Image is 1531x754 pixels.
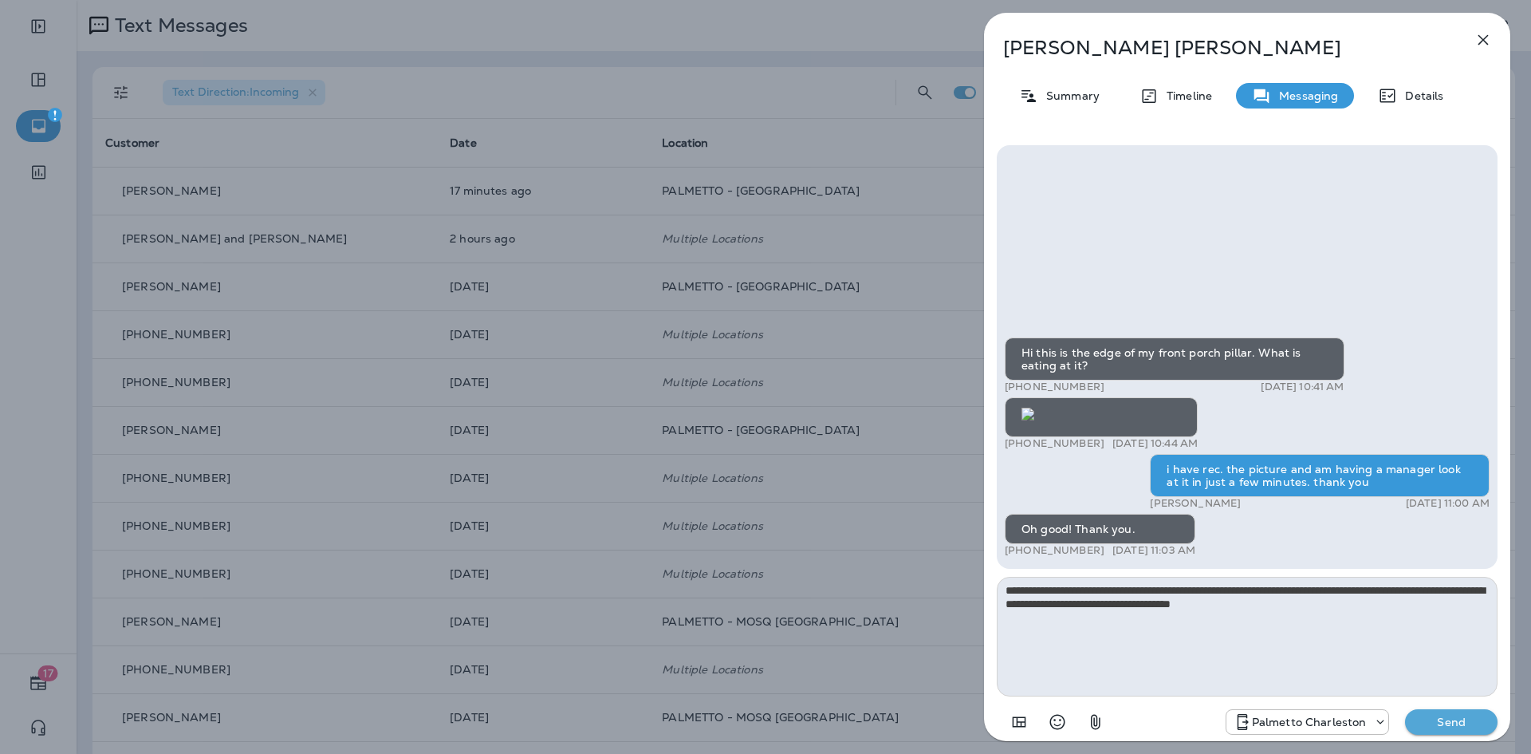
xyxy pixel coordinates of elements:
p: [DATE] 10:44 AM [1112,437,1198,450]
p: [DATE] 10:41 AM [1261,381,1344,393]
div: Oh good! Thank you. [1005,514,1195,544]
p: Palmetto Charleston [1252,716,1367,728]
img: twilio-download [1021,408,1034,420]
div: i have rec. the picture and am having a manager look at it in just a few minutes. thank you [1150,454,1490,497]
button: Send [1405,709,1498,735]
p: Details [1397,89,1443,102]
p: [PERSON_NAME] [PERSON_NAME] [1003,37,1439,59]
button: Add in a premade template [1003,706,1035,738]
p: Messaging [1271,89,1338,102]
p: [PERSON_NAME] [1150,497,1241,510]
p: [PHONE_NUMBER] [1005,437,1104,450]
p: Send [1418,715,1485,729]
p: [DATE] 11:03 AM [1112,544,1195,557]
div: Hi this is the edge of my front porch pillar. What is eating at it? [1005,338,1344,381]
p: [PHONE_NUMBER] [1005,544,1104,557]
p: [DATE] 11:00 AM [1406,497,1490,510]
button: Select an emoji [1041,706,1073,738]
p: Timeline [1159,89,1212,102]
p: [PHONE_NUMBER] [1005,381,1104,393]
p: Summary [1038,89,1100,102]
div: +1 (843) 277-8322 [1226,713,1389,732]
